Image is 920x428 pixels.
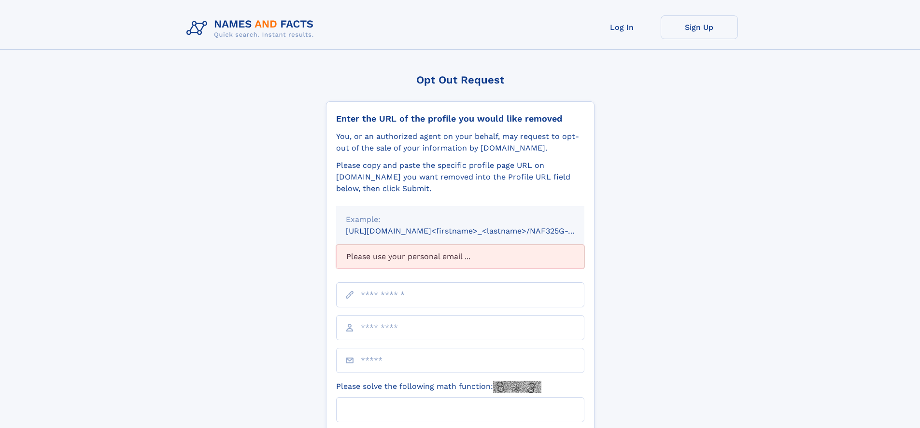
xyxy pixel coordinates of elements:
div: Example: [346,214,575,225]
label: Please solve the following math function: [336,381,541,393]
div: Please copy and paste the specific profile page URL on [DOMAIN_NAME] you want removed into the Pr... [336,160,584,194]
img: Logo Names and Facts [183,15,322,41]
div: Opt Out Request [326,74,594,86]
div: Enter the URL of the profile you would like removed [336,113,584,124]
a: Log In [583,15,661,39]
div: Please use your personal email ... [336,245,584,269]
a: Sign Up [661,15,738,39]
small: [URL][DOMAIN_NAME]<firstname>_<lastname>/NAF325G-xxxxxxxx [346,226,603,235]
div: You, or an authorized agent on your behalf, may request to opt-out of the sale of your informatio... [336,131,584,154]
